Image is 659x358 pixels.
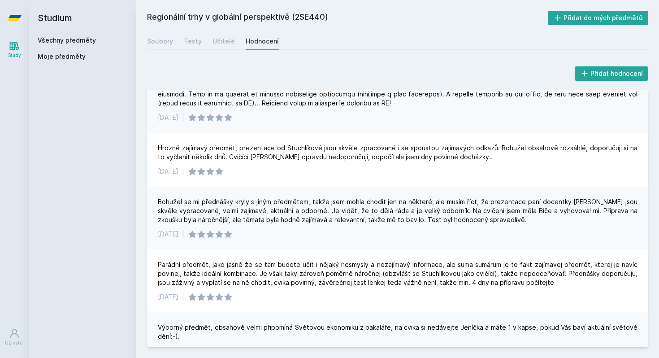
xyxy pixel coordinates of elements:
[38,36,96,44] a: Všechny předměty
[158,293,178,301] div: [DATE]
[147,32,173,50] a: Soubory
[182,113,184,122] div: |
[2,36,27,63] a: Study
[212,32,235,50] a: Učitelé
[182,167,184,176] div: |
[246,32,279,50] a: Hodnocení
[182,293,184,301] div: |
[575,66,649,81] button: Přidat hodnocení
[158,346,178,355] div: [DATE]
[246,37,279,46] div: Hodnocení
[158,144,637,162] div: Hrozně zajímavý předmět, prezentace od Stuchlíkové jsou skvěle zpracované i se spoustou zajímavýc...
[212,37,235,46] div: Učitelé
[158,113,178,122] div: [DATE]
[8,52,21,59] div: Study
[548,11,649,25] button: Přidat do mých předmětů
[182,346,184,355] div: |
[158,197,637,224] div: Bohužel se mi přednášky kryly s jiným předmětem, takže jsem mohla chodit jen na některé, ale musí...
[38,52,86,61] span: Moje předměty
[158,167,178,176] div: [DATE]
[5,340,24,346] div: Uživatel
[147,11,548,25] h2: Regionální trhy v globální perspektivě (2SE440)
[184,32,202,50] a: Testy
[147,37,173,46] div: Soubory
[184,37,202,46] div: Testy
[158,260,637,287] div: Parádní předmět, jako jasně že se tam budete učit i nějaký nesmysly a nezajímavý informace, ale s...
[2,323,27,351] a: Uživatel
[182,230,184,239] div: |
[158,230,178,239] div: [DATE]
[158,323,637,341] div: Výborný předmět, obsahově velmi připomíná Světovou ekonomiku z bakaláře, na cvika si nedávejte Je...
